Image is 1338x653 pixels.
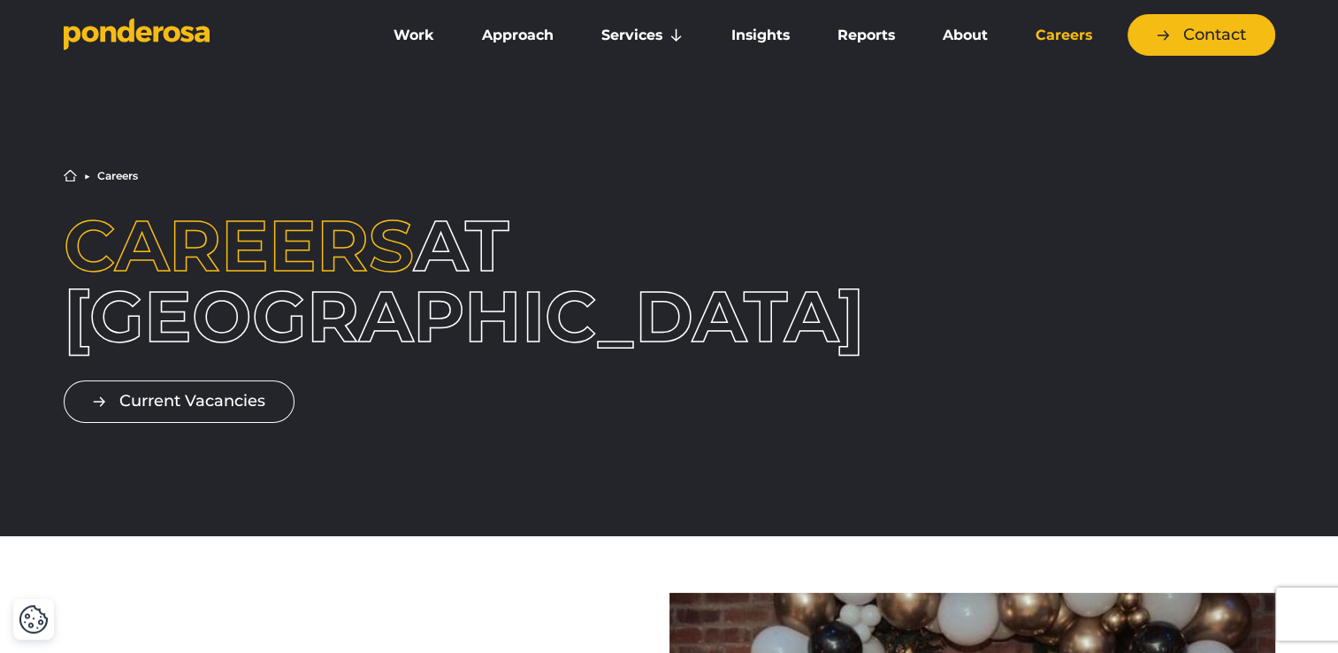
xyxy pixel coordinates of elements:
a: Go to homepage [64,18,347,53]
button: Cookie Settings [19,604,49,634]
a: Approach [462,17,574,54]
a: Services [581,17,703,54]
a: Contact [1128,14,1275,56]
li: ▶︎ [84,171,90,181]
img: Revisit consent button [19,604,49,634]
a: About [922,17,1008,54]
a: Current Vacancies [64,380,294,422]
a: Insights [710,17,809,54]
a: Work [373,17,455,54]
h1: at [GEOGRAPHIC_DATA] [64,211,553,352]
a: Reports [817,17,915,54]
span: Careers [64,203,414,288]
a: Home [64,169,77,182]
li: Careers [97,171,138,181]
a: Careers [1015,17,1112,54]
